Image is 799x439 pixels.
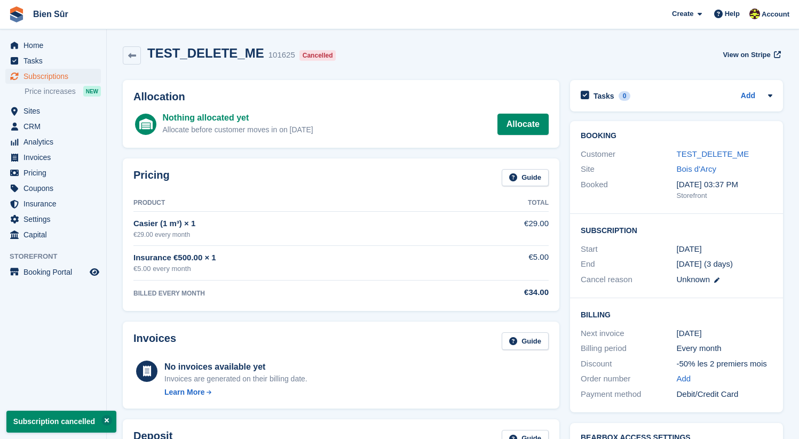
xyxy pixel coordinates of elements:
span: CRM [23,119,88,134]
a: Guide [502,169,549,187]
div: [DATE] 03:37 PM [677,179,773,191]
a: menu [5,181,101,196]
div: Insurance €500.00 × 1 [133,252,454,264]
div: Payment method [581,388,677,401]
span: Sites [23,103,88,118]
div: Casier (1 m³) × 1 [133,218,454,230]
a: Learn More [164,387,307,398]
span: Insurance [23,196,88,211]
h2: Allocation [133,91,549,103]
a: menu [5,38,101,53]
a: Add [741,90,755,102]
div: Customer [581,148,677,161]
a: Bois d'Arcy [677,164,717,173]
a: menu [5,119,101,134]
td: €5.00 [454,245,549,280]
span: View on Stripe [723,50,770,60]
div: Nothing allocated yet [163,111,313,124]
time: 2025-08-16 23:00:00 UTC [677,243,702,256]
h2: Booking [581,132,772,140]
div: Booked [581,179,677,201]
span: Tasks [23,53,88,68]
a: menu [5,165,101,180]
p: Subscription cancelled [6,411,116,433]
div: Next invoice [581,328,677,340]
div: Every month [677,342,773,355]
div: 0 [619,91,631,101]
th: Total [454,195,549,212]
div: Cancel reason [581,274,677,286]
a: menu [5,150,101,165]
a: Price increases NEW [25,85,101,97]
div: Site [581,163,677,175]
a: menu [5,227,101,242]
div: [DATE] [677,328,773,340]
span: Pricing [23,165,88,180]
span: Analytics [23,134,88,149]
span: Storefront [10,251,106,262]
div: Start [581,243,677,256]
a: menu [5,212,101,227]
div: €34.00 [454,286,549,299]
h2: Subscription [581,225,772,235]
a: Allocate [497,114,549,135]
a: Add [677,373,691,385]
span: Settings [23,212,88,227]
div: No invoices available yet [164,361,307,373]
a: menu [5,265,101,280]
div: Invoices are generated on their billing date. [164,373,307,385]
h2: Tasks [594,91,614,101]
span: Unknown [677,275,710,284]
th: Product [133,195,454,212]
div: 101625 [268,49,295,61]
div: Storefront [677,190,773,201]
div: Allocate before customer moves in on [DATE] [163,124,313,135]
div: -50% les 2 premiers mois [677,358,773,370]
span: Create [672,9,693,19]
a: menu [5,196,101,211]
div: Debit/Credit Card [677,388,773,401]
img: stora-icon-8386f47178a22dfd0bd8f6a31ec36ba5ce8667c1dd55bd0f319d3a0aa187defe.svg [9,6,25,22]
h2: Invoices [133,332,176,350]
span: Capital [23,227,88,242]
span: Booking Portal [23,265,88,280]
div: €29.00 every month [133,230,454,240]
a: menu [5,134,101,149]
span: Subscriptions [23,69,88,84]
div: Billing period [581,342,677,355]
div: BILLED EVERY MONTH [133,289,454,298]
a: Bien Sûr [29,5,73,23]
span: Price increases [25,86,76,97]
span: Invoices [23,150,88,165]
a: Guide [502,332,549,350]
a: Preview store [88,266,101,278]
img: Marie Tran [749,9,760,19]
span: [DATE] (3 days) [677,259,733,268]
a: menu [5,69,101,84]
td: €29.00 [454,212,549,245]
span: Help [725,9,740,19]
div: Learn More [164,387,204,398]
div: End [581,258,677,270]
div: Order number [581,373,677,385]
span: Home [23,38,88,53]
div: €5.00 every month [133,264,454,274]
div: NEW [83,86,101,97]
h2: Billing [581,309,772,320]
a: menu [5,53,101,68]
h2: TEST_DELETE_ME [147,46,264,60]
a: TEST_DELETE_ME [677,149,749,158]
div: Discount [581,358,677,370]
span: Account [762,9,789,20]
div: Cancelled [299,50,336,61]
a: View on Stripe [718,46,783,63]
a: menu [5,103,101,118]
span: Coupons [23,181,88,196]
h2: Pricing [133,169,170,187]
